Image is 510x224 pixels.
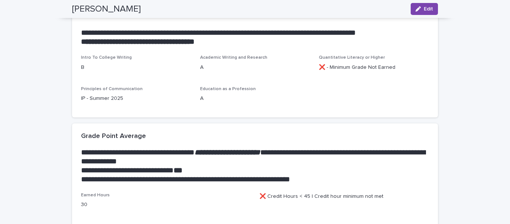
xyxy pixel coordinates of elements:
[81,132,146,141] h2: Grade Point Average
[424,6,433,12] span: Edit
[200,87,256,91] span: Education as a Profession
[81,87,143,91] span: Principles of Communication
[259,193,429,200] p: ❌ Credit Hours < 45 | Credit hour minimum not met
[200,55,267,60] span: Academic Writing and Research
[411,3,438,15] button: Edit
[81,95,191,102] p: IP - Summer 2025
[81,64,191,71] p: B
[200,64,310,71] p: A
[72,4,141,15] h2: [PERSON_NAME]
[81,201,251,209] p: 30
[319,64,429,71] p: ❌ - Minimum Grade Not Earned
[81,193,110,197] span: Earned Hours
[81,55,132,60] span: Intro To College Writing
[200,95,310,102] p: A
[319,55,385,60] span: Quantitative Literacy or Higher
